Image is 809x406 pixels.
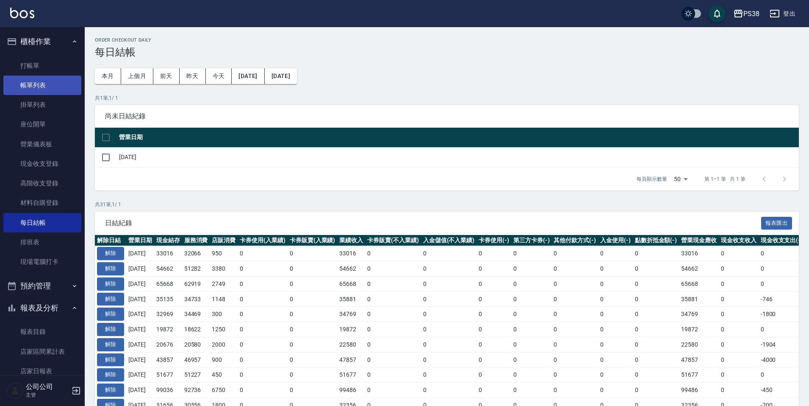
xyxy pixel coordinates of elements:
[511,291,552,307] td: 0
[551,276,598,291] td: 0
[759,367,805,383] td: 0
[633,307,679,322] td: 0
[182,261,210,277] td: 51282
[633,367,679,383] td: 0
[337,367,365,383] td: 51677
[154,307,182,322] td: 32969
[337,291,365,307] td: 35881
[182,337,210,352] td: 20580
[337,246,365,261] td: 33016
[337,235,365,246] th: 業績收入
[719,276,759,291] td: 0
[679,235,719,246] th: 營業現金應收
[182,246,210,261] td: 32066
[633,276,679,291] td: 0
[598,337,633,352] td: 0
[719,291,759,307] td: 0
[10,8,34,18] img: Logo
[95,46,799,58] h3: 每日結帳
[679,337,719,352] td: 22580
[97,338,124,351] button: 解除
[232,68,264,84] button: [DATE]
[288,322,338,337] td: 0
[598,246,633,261] td: 0
[126,235,154,246] th: 營業日期
[117,147,799,167] td: [DATE]
[97,323,124,336] button: 解除
[126,383,154,398] td: [DATE]
[365,383,421,398] td: 0
[3,115,81,134] a: 座位開單
[421,352,477,367] td: 0
[633,261,679,277] td: 0
[598,383,633,398] td: 0
[551,322,598,337] td: 0
[365,307,421,322] td: 0
[511,322,552,337] td: 0
[126,352,154,367] td: [DATE]
[97,353,124,367] button: 解除
[3,213,81,232] a: 每日結帳
[180,68,206,84] button: 昨天
[288,261,338,277] td: 0
[633,246,679,261] td: 0
[421,291,477,307] td: 0
[511,276,552,291] td: 0
[598,235,633,246] th: 入金使用(-)
[766,6,799,22] button: 登出
[477,337,511,352] td: 0
[7,382,24,399] img: Person
[3,193,81,213] a: 材料自購登錄
[337,352,365,367] td: 47857
[126,337,154,352] td: [DATE]
[633,337,679,352] td: 0
[759,307,805,322] td: -1800
[238,322,288,337] td: 0
[633,352,679,367] td: 0
[365,246,421,261] td: 0
[511,235,552,246] th: 第三方卡券(-)
[421,337,477,352] td: 0
[154,367,182,383] td: 51677
[126,307,154,322] td: [DATE]
[97,293,124,306] button: 解除
[288,291,338,307] td: 0
[126,291,154,307] td: [DATE]
[598,322,633,337] td: 0
[598,307,633,322] td: 0
[511,367,552,383] td: 0
[759,276,805,291] td: 0
[365,322,421,337] td: 0
[709,5,726,22] button: save
[719,322,759,337] td: 0
[365,276,421,291] td: 0
[477,322,511,337] td: 0
[551,291,598,307] td: 0
[97,368,124,381] button: 解除
[3,275,81,297] button: 預約管理
[551,367,598,383] td: 0
[238,307,288,322] td: 0
[126,246,154,261] td: [DATE]
[365,337,421,352] td: 0
[238,367,288,383] td: 0
[421,276,477,291] td: 0
[206,68,232,84] button: 今天
[210,261,238,277] td: 3380
[759,337,805,352] td: -1904
[511,383,552,398] td: 0
[182,307,210,322] td: 34469
[97,384,124,397] button: 解除
[126,367,154,383] td: [DATE]
[421,246,477,261] td: 0
[633,291,679,307] td: 0
[551,235,598,246] th: 其他付款方式(-)
[730,5,763,22] button: PS38
[719,337,759,352] td: 0
[3,322,81,342] a: 報表目錄
[3,174,81,193] a: 高階收支登錄
[511,352,552,367] td: 0
[154,235,182,246] th: 現金結存
[182,367,210,383] td: 51227
[154,246,182,261] td: 33016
